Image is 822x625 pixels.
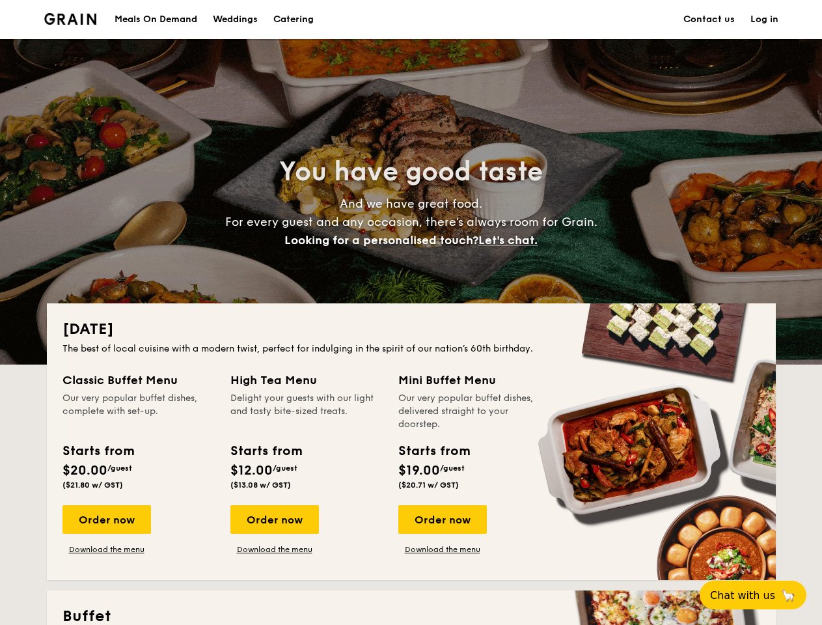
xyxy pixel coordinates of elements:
a: Download the menu [62,544,151,555]
span: $19.00 [398,463,440,479]
span: ($20.71 w/ GST) [398,480,459,490]
div: Mini Buffet Menu [398,371,551,389]
button: Chat with us🦙 [700,581,806,609]
div: Our very popular buffet dishes, delivered straight to your doorstep. [398,392,551,431]
span: /guest [273,464,297,473]
span: $20.00 [62,463,107,479]
span: And we have great food. For every guest and any occasion, there’s always room for Grain. [225,197,597,247]
div: Starts from [398,441,469,461]
span: /guest [440,464,465,473]
span: 🦙 [780,588,796,603]
div: Order now [62,505,151,534]
div: Delight your guests with our light and tasty bite-sized treats. [230,392,383,431]
span: $12.00 [230,463,273,479]
h2: [DATE] [62,319,760,340]
span: /guest [107,464,132,473]
div: High Tea Menu [230,371,383,389]
a: Download the menu [398,544,487,555]
a: Logotype [44,13,97,25]
div: Order now [398,505,487,534]
div: Order now [230,505,319,534]
div: The best of local cuisine with a modern twist, perfect for indulging in the spirit of our nation’... [62,342,760,355]
span: ($13.08 w/ GST) [230,480,291,490]
img: Grain [44,13,97,25]
div: Starts from [62,441,133,461]
span: Let's chat. [478,233,538,247]
span: ($21.80 w/ GST) [62,480,123,490]
span: Looking for a personalised touch? [284,233,478,247]
span: Chat with us [710,589,775,602]
div: Our very popular buffet dishes, complete with set-up. [62,392,215,431]
div: Classic Buffet Menu [62,371,215,389]
div: Starts from [230,441,301,461]
span: You have good taste [279,156,543,187]
a: Download the menu [230,544,319,555]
